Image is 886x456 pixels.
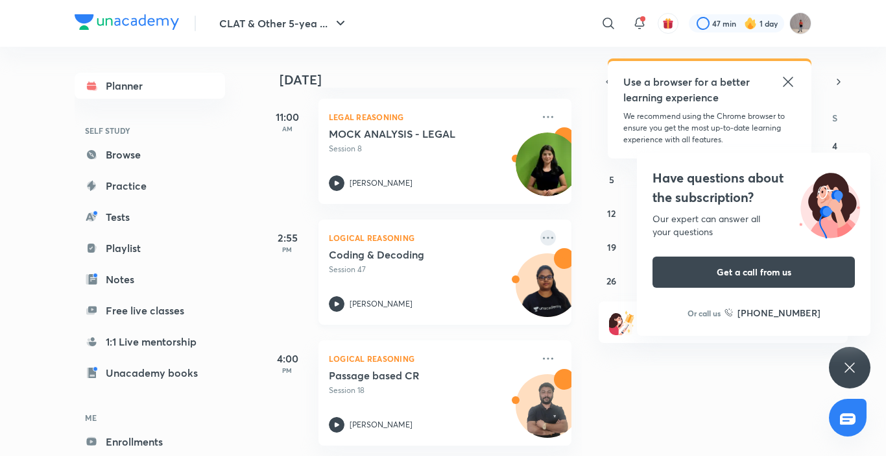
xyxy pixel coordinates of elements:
button: October 26, 2025 [601,270,622,291]
p: PM [261,246,313,253]
h6: SELF STUDY [75,120,225,142]
h5: Passage based CR [329,369,490,382]
abbr: October 5, 2025 [609,173,614,186]
h5: 4:00 [261,351,313,366]
img: Avatar [516,381,579,444]
img: ttu_illustration_new.svg [789,168,870,238]
a: Company Logo [75,14,179,33]
h5: MOCK ANALYSIS - LEGAL [329,127,490,140]
abbr: October 19, 2025 [607,241,616,253]
p: AM [261,125,313,133]
p: Session 47 [329,264,533,275]
p: [PERSON_NAME] [350,419,413,431]
a: Tests [75,204,225,230]
img: Company Logo [75,14,179,30]
h4: Have questions about the subscription? [653,168,855,207]
abbr: October 26, 2025 [606,275,616,287]
img: referral [609,309,635,335]
button: CLAT & Other 5-yea ... [211,10,356,36]
p: We recommend using the Chrome browser to ensure you get the most up-to-date learning experience w... [623,110,796,146]
h6: [PHONE_NUMBER] [737,306,820,320]
button: October 12, 2025 [601,203,622,223]
p: [PERSON_NAME] [350,177,413,189]
button: October 4, 2025 [824,135,845,156]
h5: Use a browser for a better learning experience [623,74,752,105]
button: avatar [658,13,678,34]
a: Enrollments [75,429,225,455]
p: [PERSON_NAME] [350,298,413,310]
button: October 19, 2025 [601,236,622,257]
h5: Coding & Decoding [329,248,490,261]
p: Legal Reasoning [329,109,533,125]
p: Logical Reasoning [329,230,533,246]
img: streak [744,17,757,30]
p: Or call us [688,307,721,319]
a: Notes [75,266,225,292]
h4: [DATE] [280,72,584,88]
h6: ME [75,407,225,429]
div: Our expert can answer all your questions [653,212,855,238]
img: Avatar [516,260,579,323]
a: Playlist [75,235,225,261]
a: 1:1 Live mentorship [75,329,225,355]
a: Practice [75,173,225,199]
button: Get a call from us [653,257,855,288]
a: Unacademy books [75,360,225,386]
p: PM [261,366,313,374]
a: Free live classes [75,298,225,323]
img: Shivang Roy [789,12,811,34]
a: Browse [75,142,225,168]
abbr: October 12, 2025 [607,207,616,220]
abbr: Saturday [832,112,837,124]
p: Session 18 [329,385,533,396]
h5: 11:00 [261,109,313,125]
p: Session 8 [329,143,533,155]
abbr: October 4, 2025 [832,140,837,152]
a: [PHONE_NUMBER] [724,306,820,320]
a: Planner [75,73,225,99]
h5: 2:55 [261,230,313,246]
button: October 5, 2025 [601,169,622,190]
img: avatar [662,18,674,29]
p: Logical Reasoning [329,351,533,366]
